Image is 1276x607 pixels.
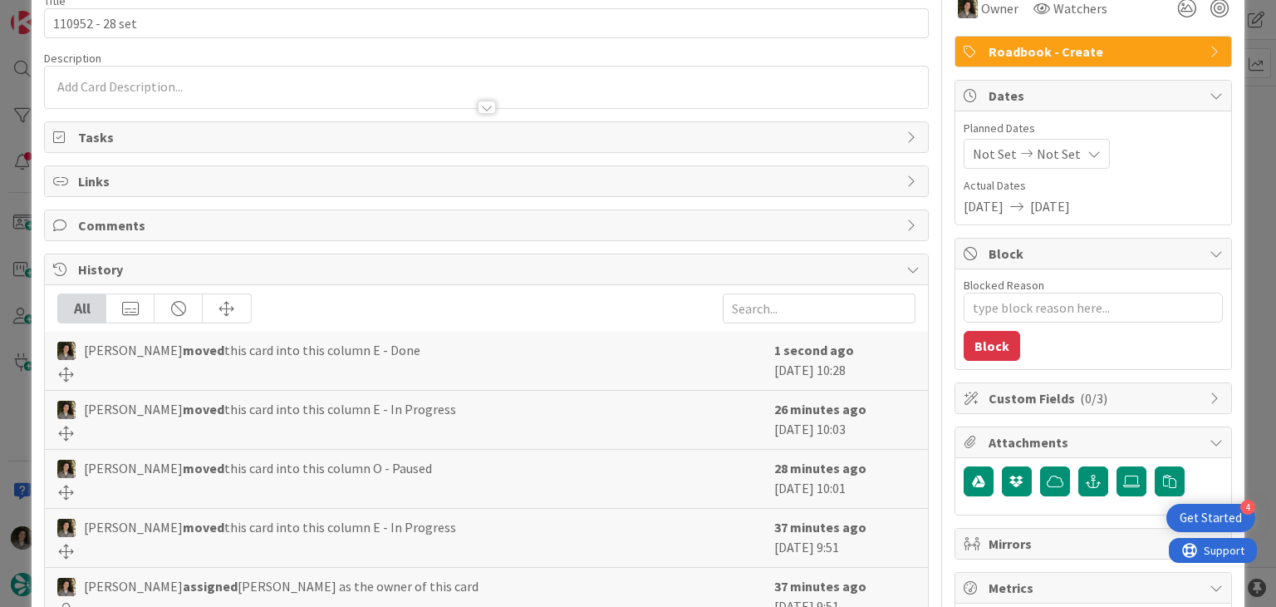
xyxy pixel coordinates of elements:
span: Attachments [989,432,1201,452]
span: Dates [989,86,1201,106]
b: 28 minutes ago [774,460,866,476]
span: Not Set [973,144,1017,164]
div: All [58,294,106,323]
span: [PERSON_NAME] this card into this column E - In Progress [84,517,456,537]
b: moved [183,460,224,476]
span: Actual Dates [964,177,1223,195]
b: 37 minutes ago [774,519,866,535]
b: 37 minutes ago [774,578,866,595]
img: MS [57,578,76,596]
span: ( 0/3 ) [1080,390,1107,407]
span: [DATE] [1030,196,1070,216]
span: Links [78,171,897,191]
img: MS [57,401,76,419]
span: [PERSON_NAME] this card into this column E - Done [84,340,420,360]
div: [DATE] 9:51 [774,517,915,559]
span: [PERSON_NAME] this card into this column O - Paused [84,458,432,478]
div: [DATE] 10:03 [774,399,915,441]
b: 1 second ago [774,342,854,358]
span: Custom Fields [989,388,1201,408]
div: [DATE] 10:01 [774,458,915,500]
span: Mirrors [989,534,1201,554]
button: Block [964,331,1020,361]
div: Open Get Started checklist, remaining modules: 4 [1166,504,1255,532]
div: Get Started [1180,510,1242,526]
img: MS [57,460,76,478]
b: 26 minutes ago [774,401,866,417]
span: [PERSON_NAME] [PERSON_NAME] as the owner of this card [84,576,478,596]
b: moved [183,401,224,417]
img: MS [57,342,76,360]
b: assigned [183,578,238,595]
div: [DATE] 10:28 [774,340,915,382]
span: Tasks [78,127,897,147]
span: Not Set [1037,144,1081,164]
span: Comments [78,215,897,235]
span: [DATE] [964,196,1004,216]
span: Planned Dates [964,120,1223,137]
label: Blocked Reason [964,278,1044,293]
span: History [78,259,897,279]
img: MS [57,519,76,537]
input: Search... [723,294,915,323]
b: moved [183,519,224,535]
span: Metrics [989,578,1201,598]
span: Block [989,244,1201,264]
span: Support [35,2,76,22]
div: 4 [1240,500,1255,515]
span: [PERSON_NAME] this card into this column E - In Progress [84,399,456,419]
span: Description [44,51,101,66]
span: Roadbook - Create [989,42,1201,62]
b: moved [183,342,224,358]
input: type card name here... [44,8,928,38]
